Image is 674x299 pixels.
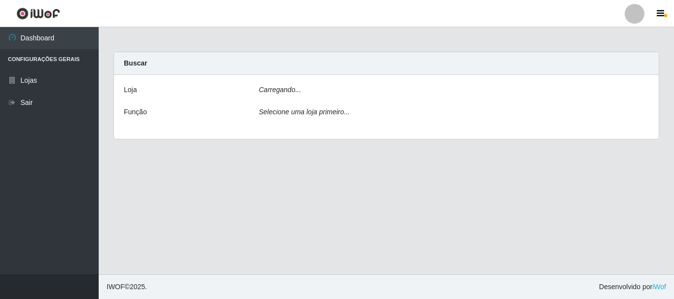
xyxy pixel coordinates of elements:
[124,59,147,67] strong: Buscar
[652,283,666,291] a: iWof
[107,283,125,291] span: IWOF
[107,282,147,292] span: © 2025 .
[124,107,147,117] label: Função
[259,108,350,116] i: Selecione uma loja primeiro...
[124,85,137,95] label: Loja
[16,7,60,20] img: CoreUI Logo
[599,282,666,292] span: Desenvolvido por
[259,86,301,94] i: Carregando...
